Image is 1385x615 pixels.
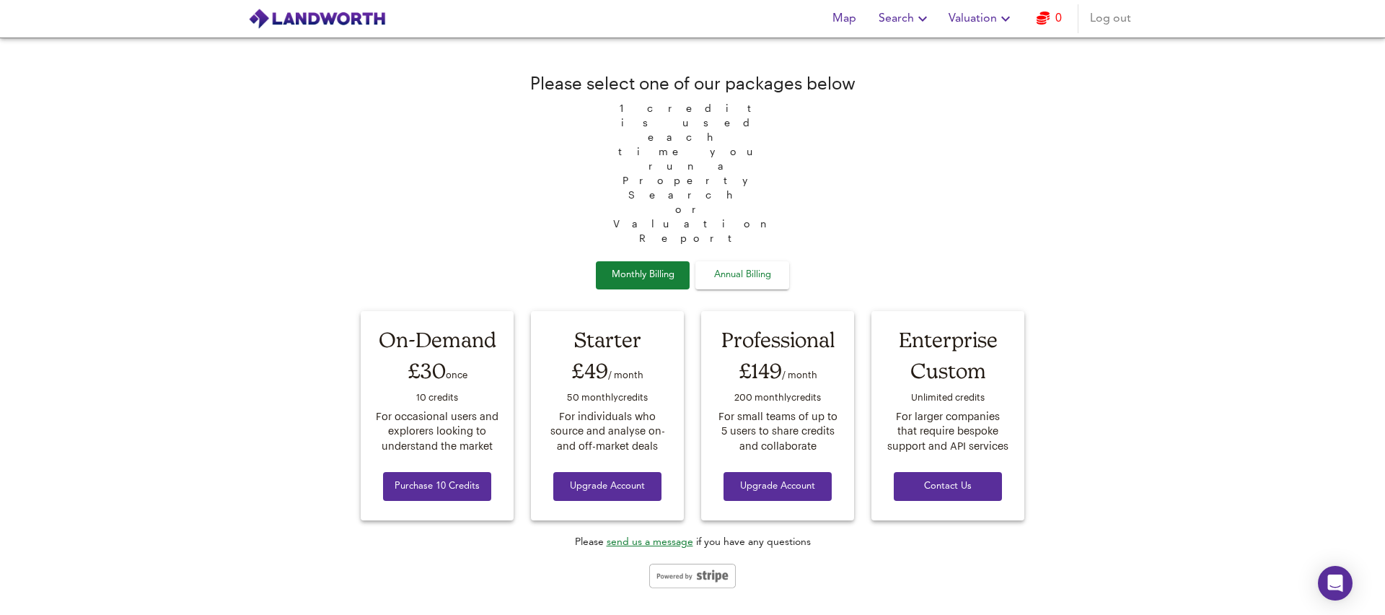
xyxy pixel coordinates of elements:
[248,8,386,30] img: logo
[607,537,693,547] a: send us a message
[821,4,867,33] button: Map
[885,325,1011,354] div: Enterprise
[383,472,491,502] button: Purchase 10 Credits
[553,472,661,502] button: Upgrade Account
[649,564,736,588] img: stripe-logo
[530,71,856,95] div: Please select one of our packages below
[395,479,480,495] span: Purchase 10 Credits
[545,388,670,409] div: 50 monthly credit s
[715,409,840,454] div: For small teams of up to 5 users to share credits and collaborate
[575,535,811,549] div: Please if you have any questions
[827,9,861,29] span: Map
[446,369,467,380] span: once
[905,479,990,495] span: Contact Us
[715,325,840,354] div: Professional
[735,479,820,495] span: Upgrade Account
[545,354,670,387] div: £49
[873,4,937,33] button: Search
[706,267,778,284] span: Annual Billing
[545,325,670,354] div: Starter
[374,388,500,409] div: 10 credit s
[715,354,840,387] div: £149
[885,388,1011,409] div: Unlimited credit s
[606,95,779,245] span: 1 credit is used each time you run a Property Search or Valuation Report
[374,325,500,354] div: On-Demand
[782,369,817,380] span: / month
[943,4,1020,33] button: Valuation
[715,388,840,409] div: 200 monthly credit s
[1318,566,1353,601] div: Open Intercom Messenger
[724,472,832,502] button: Upgrade Account
[1084,4,1137,33] button: Log out
[1090,9,1131,29] span: Log out
[608,369,643,380] span: / month
[374,409,500,454] div: For occasional users and explorers looking to understand the market
[894,472,1002,502] button: Contact Us
[885,409,1011,454] div: For larger companies that require bespoke support and API services
[374,354,500,387] div: £30
[949,9,1014,29] span: Valuation
[879,9,931,29] span: Search
[545,409,670,454] div: For individuals who source and analyse on- and off-market deals
[565,479,650,495] span: Upgrade Account
[695,261,789,289] button: Annual Billing
[885,354,1011,387] div: Custom
[1037,9,1062,29] a: 0
[1026,4,1072,33] button: 0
